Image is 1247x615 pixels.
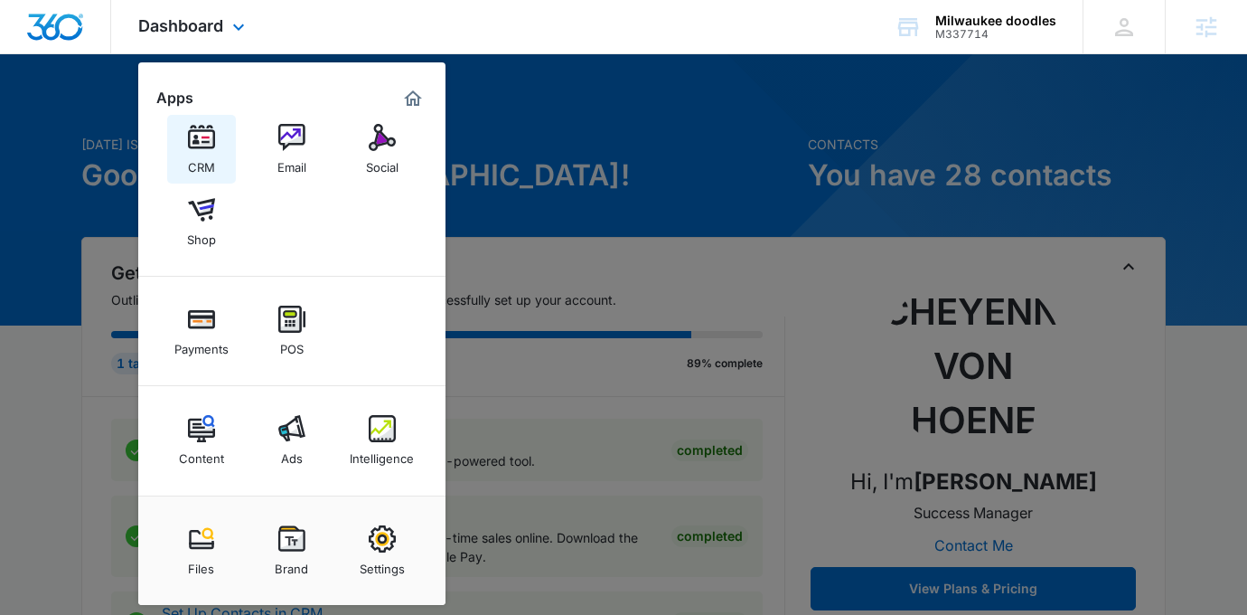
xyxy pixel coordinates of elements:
[280,333,304,356] div: POS
[281,442,303,466] div: Ads
[258,115,326,184] a: Email
[29,29,43,43] img: logo_orange.svg
[174,333,229,356] div: Payments
[360,553,405,576] div: Settings
[258,297,326,365] a: POS
[69,107,162,118] div: Domain Overview
[348,406,417,475] a: Intelligence
[350,442,414,466] div: Intelligence
[348,115,417,184] a: Social
[258,516,326,585] a: Brand
[187,223,216,247] div: Shop
[935,28,1056,41] div: account id
[179,442,224,466] div: Content
[348,516,417,585] a: Settings
[138,16,223,35] span: Dashboard
[258,406,326,475] a: Ads
[51,29,89,43] div: v 4.0.25
[167,297,236,365] a: Payments
[47,47,199,61] div: Domain: [DOMAIN_NAME]
[167,516,236,585] a: Files
[935,14,1056,28] div: account name
[275,553,308,576] div: Brand
[188,151,215,175] div: CRM
[29,47,43,61] img: website_grey.svg
[167,115,236,184] a: CRM
[366,151,398,175] div: Social
[49,105,63,119] img: tab_domain_overview_orange.svg
[156,90,193,107] h2: Apps
[188,553,214,576] div: Files
[398,84,427,113] a: Marketing 360® Dashboard
[200,107,305,118] div: Keywords by Traffic
[180,105,194,119] img: tab_keywords_by_traffic_grey.svg
[167,406,236,475] a: Content
[277,151,306,175] div: Email
[167,187,236,256] a: Shop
